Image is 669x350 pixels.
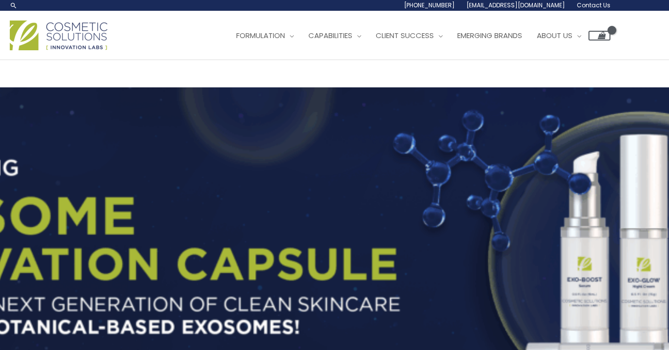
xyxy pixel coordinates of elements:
span: [EMAIL_ADDRESS][DOMAIN_NAME] [466,1,565,9]
span: Emerging Brands [457,30,522,41]
span: Capabilities [308,30,352,41]
a: Emerging Brands [450,21,529,50]
span: [PHONE_NUMBER] [404,1,455,9]
a: About Us [529,21,588,50]
a: View Shopping Cart, empty [588,31,610,41]
span: Formulation [236,30,285,41]
a: Client Success [368,21,450,50]
span: About Us [537,30,572,41]
nav: Site Navigation [222,21,610,50]
a: Capabilities [301,21,368,50]
a: Search icon link [10,1,18,9]
span: Contact Us [577,1,610,9]
img: Cosmetic Solutions Logo [10,21,107,50]
span: Client Success [376,30,434,41]
a: Formulation [229,21,301,50]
